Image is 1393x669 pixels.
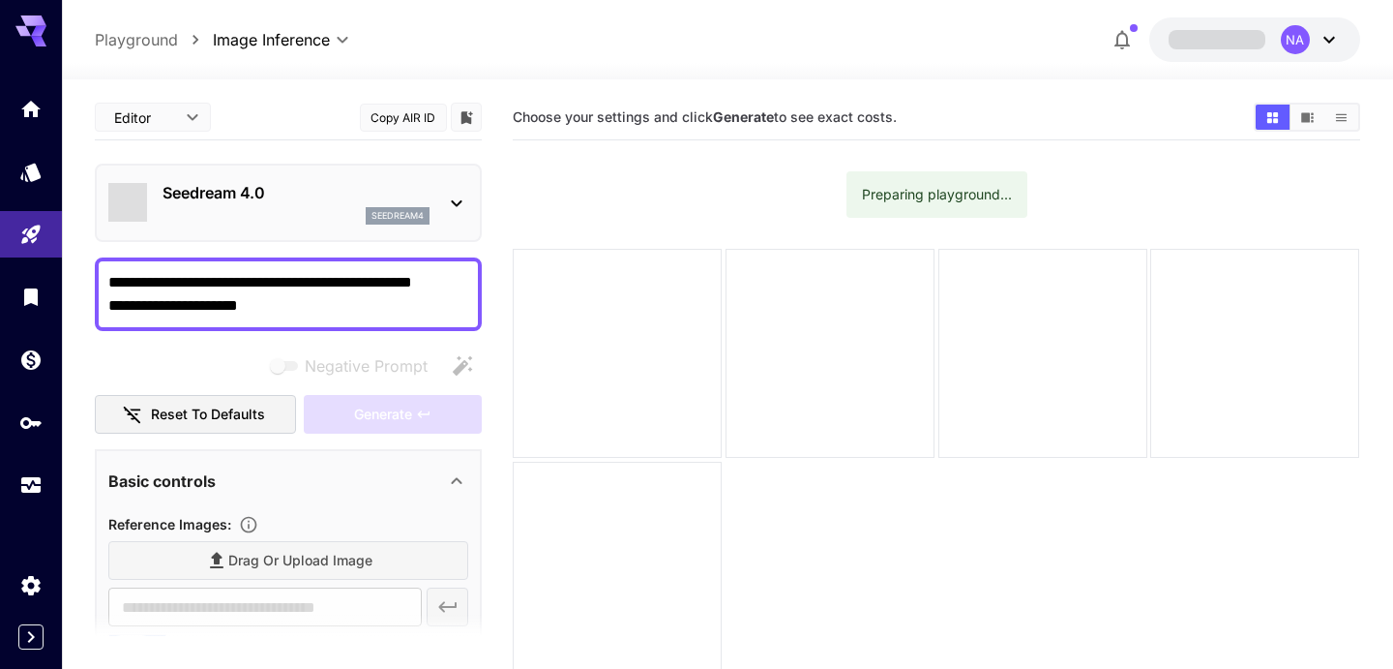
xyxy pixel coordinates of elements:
button: Show media in list view [1324,105,1358,130]
button: Add to library [458,106,475,129]
a: Playground [95,28,178,51]
div: Basic controls [108,458,468,504]
div: Preparing playground... [862,177,1012,212]
div: Usage [19,473,43,498]
div: Library [19,285,43,309]
span: Negative prompts are not compatible with the selected model. [266,353,443,378]
span: Reference Images : [108,516,231,532]
b: Generate [713,108,774,125]
button: Reset to defaults [95,395,296,435]
div: NA [1281,25,1310,54]
button: Show media in video view [1290,105,1324,130]
div: API Keys [19,411,43,435]
div: Seedream 4.0seedream4 [108,173,468,232]
button: Show media in grid view [1256,105,1289,130]
p: Basic controls [108,470,216,493]
div: Show media in grid viewShow media in video viewShow media in list view [1254,103,1360,132]
span: Image Inference [213,28,330,51]
span: Editor [114,107,174,128]
div: Models [19,160,43,184]
div: Playground [19,223,43,247]
button: NA [1149,17,1360,62]
p: Seedream 4.0 [163,181,430,204]
div: Wallet [19,348,43,372]
span: Negative Prompt [305,354,428,378]
button: Expand sidebar [18,624,44,650]
span: Choose your settings and click to see exact costs. [513,108,897,125]
div: Home [19,97,43,121]
button: Copy AIR ID [360,104,447,132]
button: Upload a reference image to guide the result. This is needed for Image-to-Image or Inpainting. Su... [231,515,266,534]
nav: breadcrumb [95,28,213,51]
p: seedream4 [371,209,424,223]
div: Settings [19,573,43,597]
